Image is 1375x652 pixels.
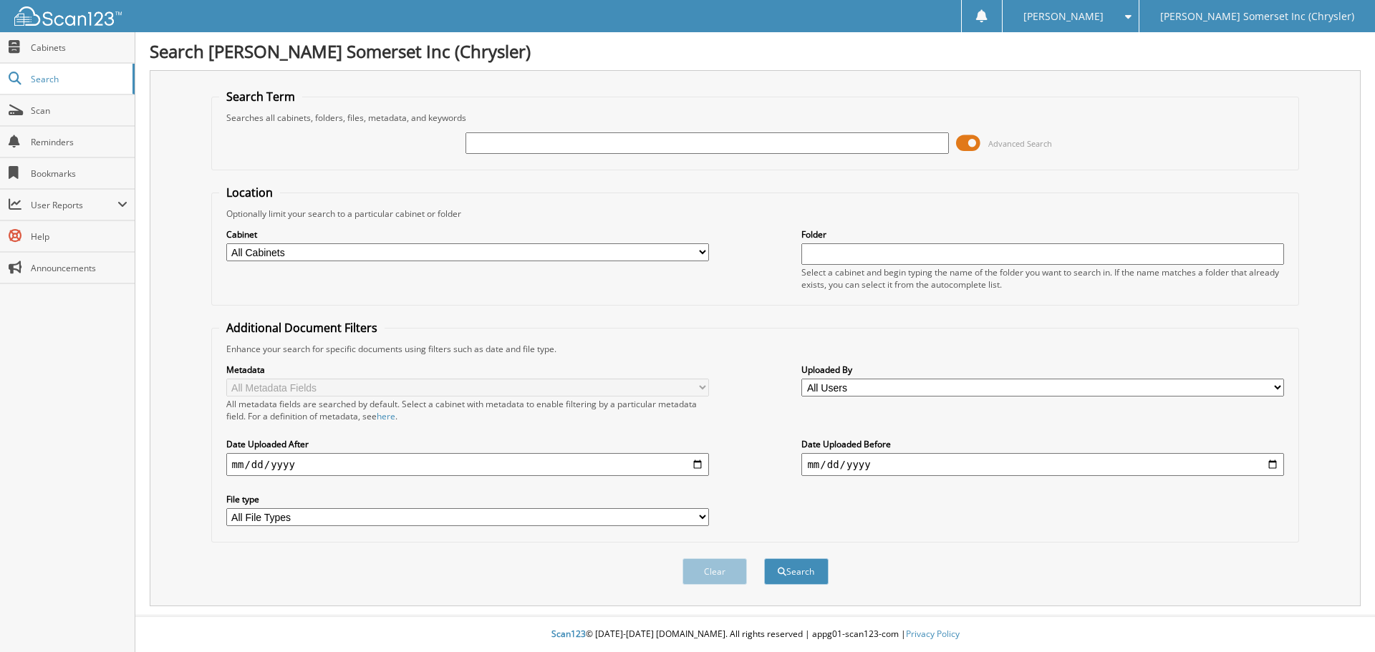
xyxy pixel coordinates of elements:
legend: Search Term [219,89,302,104]
span: Reminders [31,136,127,148]
div: Searches all cabinets, folders, files, metadata, and keywords [219,112,1292,124]
input: start [226,453,709,476]
span: Advanced Search [988,138,1052,149]
span: User Reports [31,199,117,211]
label: Date Uploaded Before [801,438,1284,450]
label: Uploaded By [801,364,1284,376]
label: Metadata [226,364,709,376]
button: Search [764,558,829,585]
label: File type [226,493,709,505]
a: Privacy Policy [906,628,960,640]
span: Bookmarks [31,167,127,180]
h1: Search [PERSON_NAME] Somerset Inc (Chrysler) [150,39,1361,63]
span: [PERSON_NAME] Somerset Inc (Chrysler) [1160,12,1354,21]
div: Optionally limit your search to a particular cabinet or folder [219,208,1292,220]
input: end [801,453,1284,476]
span: Announcements [31,262,127,274]
legend: Location [219,185,280,200]
span: Search [31,73,125,85]
label: Folder [801,228,1284,240]
a: here [377,410,395,422]
span: Help [31,230,127,243]
img: scan123-logo-white.svg [14,6,122,26]
span: Cabinets [31,42,127,54]
div: © [DATE]-[DATE] [DOMAIN_NAME]. All rights reserved | appg01-scan123-com | [135,617,1375,652]
div: All metadata fields are searched by default. Select a cabinet with metadata to enable filtering b... [226,398,709,422]
div: Enhance your search for specific documents using filters such as date and file type. [219,343,1292,355]
label: Cabinet [226,228,709,240]
button: Clear [682,558,747,585]
label: Date Uploaded After [226,438,709,450]
span: Scan123 [551,628,586,640]
span: [PERSON_NAME] [1023,12,1104,21]
legend: Additional Document Filters [219,320,385,336]
div: Select a cabinet and begin typing the name of the folder you want to search in. If the name match... [801,266,1284,291]
span: Scan [31,104,127,117]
